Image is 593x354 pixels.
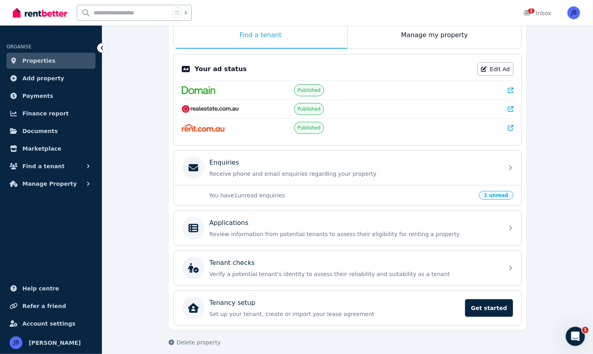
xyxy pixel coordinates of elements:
[13,7,67,19] img: RentBetter
[209,310,460,318] p: Set up your tenant, create or import your lease agreement
[22,109,69,118] span: Finance report
[22,161,65,171] span: Find a tenant
[22,301,66,311] span: Refer a friend
[10,336,22,349] img: Jeremy Baker
[6,88,96,104] a: Payments
[6,44,32,50] span: ORGANISE
[209,270,499,278] p: Verify a potential tenant's identity to assess their reliability and suitability as a tenant
[348,22,521,49] div: Manage my property
[169,338,221,346] button: Delete property
[567,6,580,19] img: Jeremy Baker
[298,125,321,131] span: Published
[209,258,255,268] p: Tenant checks
[209,230,499,238] p: Review information from potential tenants to assess their eligibility for renting a property
[6,280,96,296] a: Help centre
[209,170,499,178] p: Receive phone and email enquiries regarding your property
[6,105,96,121] a: Finance report
[209,191,474,199] p: You have 1 unread enquiries
[22,179,77,189] span: Manage Property
[22,91,53,101] span: Payments
[528,8,535,13] span: 1
[566,327,585,346] iframe: Intercom live chat
[209,218,249,228] p: Applications
[22,126,58,136] span: Documents
[523,9,551,17] div: Inbox
[479,191,513,200] span: 1 unread
[29,338,81,348] span: [PERSON_NAME]
[174,211,521,245] a: ApplicationsReview information from potential tenants to assess their eligibility for renting a p...
[182,124,225,132] img: Rent.com.au
[22,56,56,66] span: Properties
[174,22,347,49] div: Find a tenant
[174,291,521,325] a: Tenancy setupSet up your tenant, create or import your lease agreementGet started
[209,298,255,308] p: Tenancy setup
[298,106,321,112] span: Published
[195,64,247,74] p: Your ad status
[582,327,589,333] span: 1
[478,62,513,76] a: Edit Ad
[182,86,215,94] img: Domain.com.au
[6,298,96,314] a: Refer a friend
[22,144,61,153] span: Marketplace
[6,123,96,139] a: Documents
[6,176,96,192] button: Manage Property
[6,53,96,69] a: Properties
[6,70,96,86] a: Add property
[182,105,239,113] img: RealEstate.com.au
[6,316,96,332] a: Account settings
[465,299,513,317] span: Get started
[22,284,59,293] span: Help centre
[22,319,76,328] span: Account settings
[6,158,96,174] button: Find a tenant
[298,87,321,93] span: Published
[22,74,64,83] span: Add property
[6,141,96,157] a: Marketplace
[185,10,187,16] span: k
[174,251,521,285] a: Tenant checksVerify a potential tenant's identity to assess their reliability and suitability as ...
[174,151,521,185] a: EnquiriesReceive phone and email enquiries regarding your property
[177,338,221,346] span: Delete property
[209,158,239,167] p: Enquiries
